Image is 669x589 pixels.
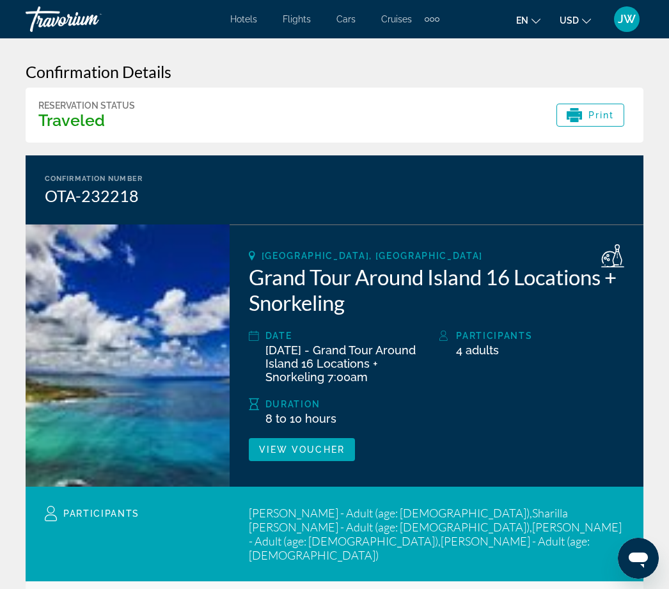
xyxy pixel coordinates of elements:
div: Reservation Status [38,100,135,111]
span: Print [588,110,615,120]
div: Duration [265,397,434,412]
button: User Menu [610,6,643,33]
a: Hotels [230,14,257,24]
div: Confirmation Number [45,175,143,183]
span: View Voucher [259,444,345,455]
button: View Voucher [249,438,355,461]
button: Print [556,104,625,127]
span: Participants [63,508,139,519]
span: [GEOGRAPHIC_DATA], [GEOGRAPHIC_DATA] [262,251,483,261]
button: Change language [516,11,540,29]
div: [PERSON_NAME] - Adult (age: [DEMOGRAPHIC_DATA]) , Sharilla [PERSON_NAME] - Adult (age: [DEMOGRAPH... [242,506,624,562]
span: Adults [466,343,499,357]
h3: Confirmation Details [26,62,643,81]
button: Change currency [560,11,591,29]
a: Cars [336,14,356,24]
span: JW [618,13,636,26]
a: Travorium [26,3,153,36]
span: 8 to 10 hours [265,412,336,425]
span: 4 [456,343,462,357]
a: Flights [283,14,311,24]
h3: Traveled [38,111,135,130]
img: Grand Tour Around Island 16 Locations + Snorkeling [26,224,230,487]
button: Extra navigation items [425,9,439,29]
h2: Grand Tour Around Island 16 Locations + Snorkeling [249,264,624,315]
div: Participants [456,328,624,343]
iframe: Button to launch messaging window [618,538,659,579]
span: USD [560,15,579,26]
div: Date [265,328,434,343]
span: en [516,15,528,26]
div: OTA-232218 [45,186,143,205]
a: Cruises [381,14,412,24]
span: [DATE] - Grand Tour Around Island 16 Locations + Snorkeling 7:00am [265,343,416,384]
